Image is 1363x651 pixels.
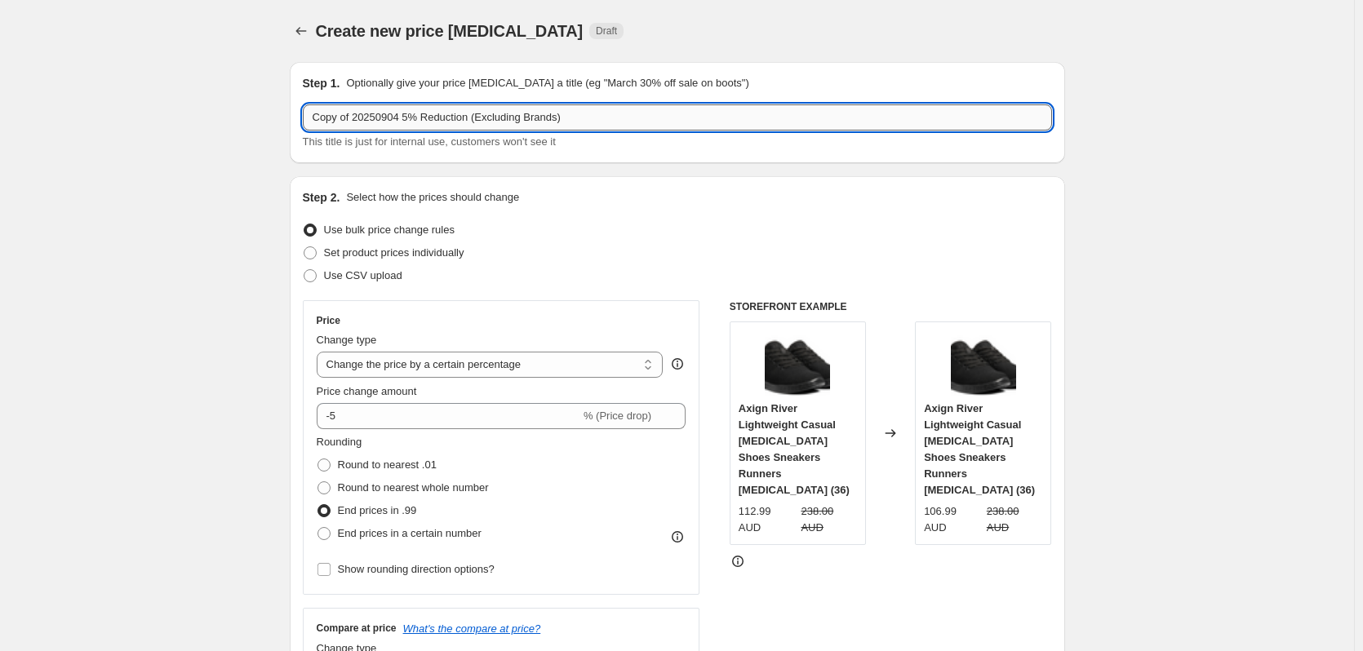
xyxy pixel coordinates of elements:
[338,527,482,539] span: End prices in a certain number
[346,189,519,206] p: Select how the prices should change
[316,22,584,40] span: Create new price [MEDICAL_DATA]
[324,269,402,281] span: Use CSV upload
[924,503,980,536] div: 106.99 AUD
[987,503,1043,536] strike: 238.00 AUD
[584,410,651,422] span: % (Price drop)
[303,75,340,91] h2: Step 1.
[346,75,748,91] p: Optionally give your price [MEDICAL_DATA] a title (eg "March 30% off sale on boots")
[596,24,617,38] span: Draft
[303,135,556,148] span: This title is just for internal use, customers won't see it
[951,330,1016,396] img: AX00105_c612b154-86fe-4195-b873-5ceb9f6a05cd_80x.png
[338,504,417,516] span: End prices in .99
[739,402,850,496] span: Axign River Lightweight Casual [MEDICAL_DATA] Shoes Sneakers Runners [MEDICAL_DATA] (36)
[317,436,362,448] span: Rounding
[324,224,455,236] span: Use bulk price change rules
[317,314,340,327] h3: Price
[338,458,437,471] span: Round to nearest .01
[801,503,857,536] strike: 238.00 AUD
[765,330,830,396] img: AX00105_c612b154-86fe-4195-b873-5ceb9f6a05cd_80x.png
[338,481,489,494] span: Round to nearest whole number
[303,104,1052,131] input: 30% off holiday sale
[324,246,464,259] span: Set product prices individually
[303,189,340,206] h2: Step 2.
[924,402,1035,496] span: Axign River Lightweight Casual [MEDICAL_DATA] Shoes Sneakers Runners [MEDICAL_DATA] (36)
[317,403,580,429] input: -15
[403,622,541,635] button: What's the compare at price?
[338,563,495,575] span: Show rounding direction options?
[317,334,377,346] span: Change type
[317,385,417,397] span: Price change amount
[290,20,313,42] button: Price change jobs
[317,622,397,635] h3: Compare at price
[730,300,1052,313] h6: STOREFRONT EXAMPLE
[739,503,795,536] div: 112.99 AUD
[669,356,686,372] div: help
